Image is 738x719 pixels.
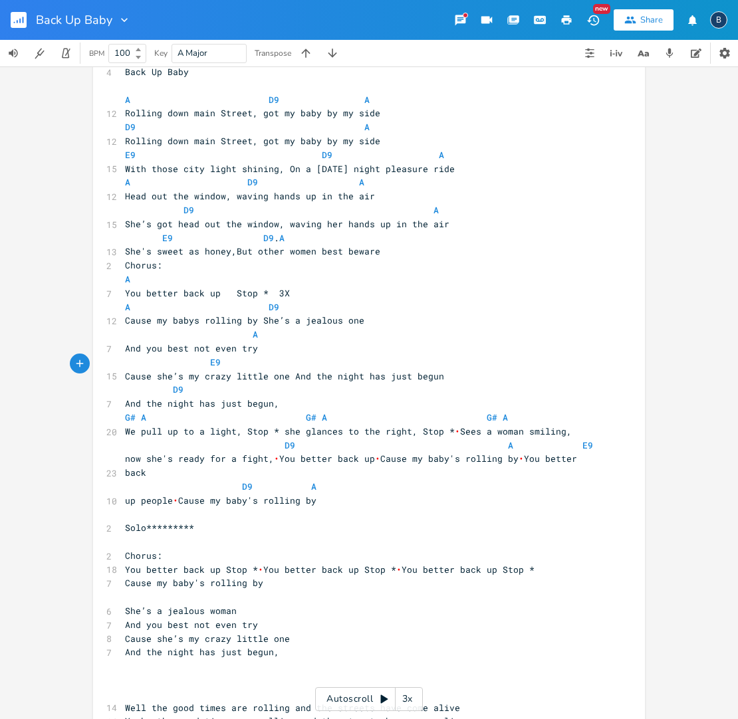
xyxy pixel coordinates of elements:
span: She’s a jealous woman [125,605,237,617]
div: BPM [89,50,104,57]
span: D9 [184,204,194,216]
span: And the night has just begun, [125,397,279,409]
span: A [503,411,508,423]
div: New [593,4,610,14]
span: D9 [173,383,184,395]
span: Chorus: [125,259,162,271]
span: \u2028 [258,564,263,575]
span: \u2028 [455,425,460,437]
div: Share [640,14,663,26]
span: You better back up Stop * 3X [125,287,290,299]
button: Share [614,9,674,31]
span: A [125,301,130,313]
span: D9 [269,94,279,106]
span: Cause my babys rolling by She’s a jealous one [125,314,364,326]
span: Rolling down main Street, got my baby by my side [125,135,380,147]
span: E9 [582,439,593,451]
div: Key [154,49,168,57]
span: A Major [178,47,207,59]
div: 3x [396,687,420,711]
span: \u2028 [519,453,524,464]
span: up people Cause my baby's rolling by [125,494,316,506]
span: D9 [247,176,258,188]
span: D9 [125,121,136,133]
span: A [364,121,370,133]
span: \u2028 [173,494,178,506]
span: A [279,232,285,244]
div: Transpose [255,49,291,57]
span: E9 [162,232,173,244]
span: A [141,411,146,423]
span: And you best not even try [125,342,258,354]
span: Back Up Baby [125,66,189,78]
span: A [508,439,513,451]
span: Cause she’s my crazy little one And the night has just begun [125,370,444,382]
span: Back Up Baby [36,14,112,26]
span: E9 [210,356,221,368]
span: D9 [242,480,253,492]
span: D9 [263,232,274,244]
button: B [710,5,727,35]
span: E9 [125,149,136,161]
span: A [125,176,130,188]
span: G# [487,411,497,423]
span: Well the good times are rolling and the streets have come alive [125,702,460,714]
span: \u2028 [375,453,380,464]
span: A [433,204,439,216]
span: Chorus: [125,550,162,562]
span: . [125,232,285,244]
div: boywells [710,11,727,29]
span: A [359,176,364,188]
span: And you best not even try [125,619,258,631]
span: A [311,480,316,492]
span: A [125,273,130,285]
span: She's sweet as honey,But other women best beware [125,245,380,257]
span: now she's ready for a fight, You better back up Cause my baby's rolling by You better back [125,453,582,478]
span: A [253,328,258,340]
span: She’s got head out the window, waving her hands up in the air [125,218,449,230]
span: \u2028 [396,564,402,575]
span: G# [125,411,136,423]
span: D9 [322,149,332,161]
span: A [125,94,130,106]
span: We pull up to a light, Stop * she glances to the right, Stop * Sees a woman smiling, [125,425,572,437]
span: D9 [269,301,279,313]
span: A [439,149,444,161]
span: D9 [285,439,295,451]
button: New [580,8,606,32]
span: G# [306,411,316,423]
span: Cause she’s my crazy little one [125,633,290,645]
span: You better back up Stop * You better back up Stop * You better back up Stop * [125,564,535,575]
span: With those city light shining, On a [DATE] night pleasure ride [125,163,455,175]
span: \u2028 [274,453,279,464]
span: Cause my baby's rolling by [125,577,263,589]
div: Autoscroll [315,687,423,711]
span: A [364,94,370,106]
span: Head out the window, waving hands up in the air [125,190,375,202]
span: Rolling down main Street, got my baby by my side [125,107,380,119]
span: A [322,411,327,423]
span: And the night has just begun, [125,646,279,658]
